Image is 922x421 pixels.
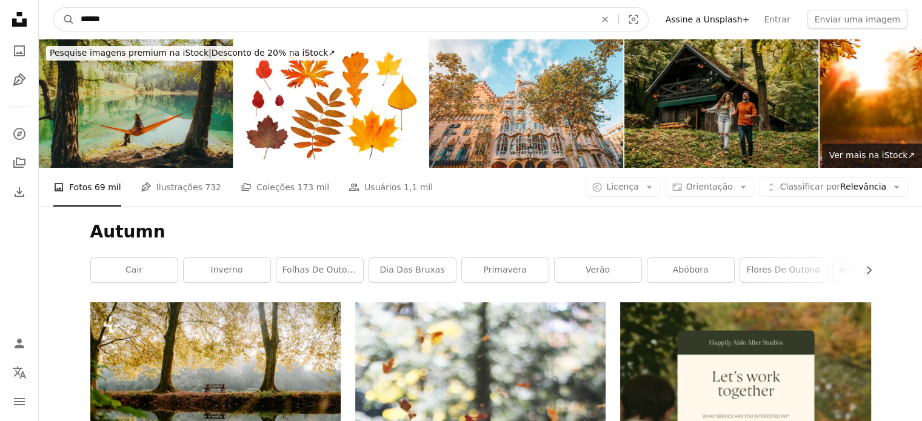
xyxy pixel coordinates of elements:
[7,68,32,92] a: Ilustrações
[90,221,871,243] h1: Autumn
[7,7,32,34] a: Início — Unsplash
[759,177,907,197] button: Classificar porRelevância
[7,122,32,146] a: Explorar
[462,258,549,282] a: primavera
[234,39,428,168] img: Conjunto de folhas de outono diferentes isoladas em branco.
[740,258,827,282] a: flores de outono
[141,168,221,207] a: Ilustrações 732
[369,258,456,282] a: dia das bruxas
[404,181,433,194] span: 1,1 mil
[91,258,178,282] a: cair
[53,7,649,31] form: Pesquise conteúdo visual em todo o site
[665,177,754,197] button: Orientação
[50,48,335,58] span: Desconto de 20% na iStock ↗
[276,258,363,282] a: Folhas de outono
[184,258,270,282] a: inverno
[7,180,32,204] a: Histórico de downloads
[555,258,641,282] a: verão
[7,151,32,175] a: Coleções
[606,182,638,191] span: Licença
[829,150,915,160] span: Ver mais na iStock ↗
[624,39,818,168] img: Fall vacation mode - ON
[50,48,212,58] span: Pesquise imagens premium na iStock |
[39,39,346,68] a: Pesquise imagens premium na iStock|Desconto de 20% na iStock↗
[7,360,32,385] button: Idioma
[7,331,32,356] a: Entrar / Cadastrar-se
[619,8,648,31] button: Pesquisa visual
[780,181,886,193] span: Relevância
[686,182,733,191] span: Orientação
[39,39,233,168] img: Mulher descansando na rede no fundo do lago nos Alpes
[658,10,757,29] a: Assine a Unsplash+
[90,380,341,391] a: um banco sentado no meio de uma floresta ao lado de um lago
[858,258,871,282] button: rolar lista para a direita
[7,39,32,63] a: Fotos
[205,181,221,194] span: 732
[297,181,329,194] span: 173 mil
[241,168,329,207] a: Coleções 173 mil
[349,168,433,207] a: Usuários 1,1 mil
[822,144,922,168] a: Ver mais na iStock↗
[780,182,840,191] span: Classificar por
[757,10,797,29] a: Entrar
[54,8,75,31] button: Pesquise na Unsplash
[807,10,907,29] button: Enviar uma imagem
[592,8,618,31] button: Limpar
[585,177,660,197] button: Licença
[833,258,920,282] a: atmosfera de outono
[647,258,734,282] a: abóbora
[429,39,623,168] img: Casa Batlló arquiteto Antonio Gaudí em Barcelona, Espanha
[7,390,32,414] button: Menu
